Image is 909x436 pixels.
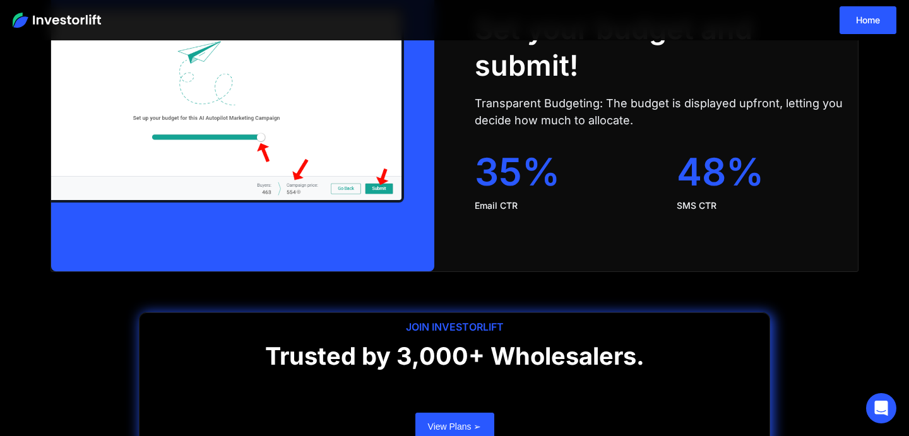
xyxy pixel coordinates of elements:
[475,11,858,85] h2: Set your budget and submit!
[140,319,769,334] div: JOIN INVESTORLIFT
[475,95,858,129] div: Transparent Budgeting: The budget is displayed upfront, letting you decide how much to allocate.
[475,199,656,212] div: Email CTR
[677,149,858,194] div: 48%
[677,199,858,212] div: SMS CTR
[866,393,896,423] div: Open Intercom Messenger
[475,149,656,194] div: 35%
[360,382,549,398] iframe: Customer reviews powered by Trustpilot
[140,342,769,376] h1: Trusted by 3,000+ Wholesalers.
[840,6,896,34] a: Home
